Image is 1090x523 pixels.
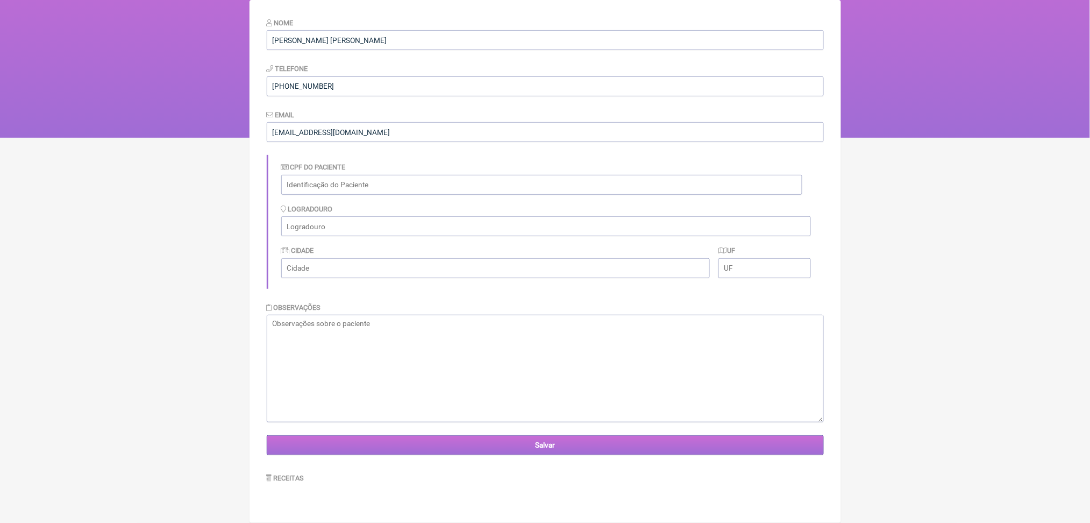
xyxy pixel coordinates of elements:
label: Logradouro [281,205,333,213]
label: UF [718,246,736,255]
input: paciente@email.com [267,122,824,142]
input: Nome do Paciente [267,30,824,50]
input: Cidade [281,258,710,278]
label: Email [267,111,295,119]
input: Salvar [267,435,824,455]
label: Cidade [281,246,314,255]
label: Observações [267,303,321,312]
input: Logradouro [281,216,811,236]
label: Nome [267,19,294,27]
label: CPF do Paciente [281,163,346,171]
input: UF [718,258,810,278]
input: Identificação do Paciente [281,175,802,195]
input: 21 9124 2137 [267,76,824,96]
label: Receitas [267,474,304,482]
label: Telefone [267,65,308,73]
